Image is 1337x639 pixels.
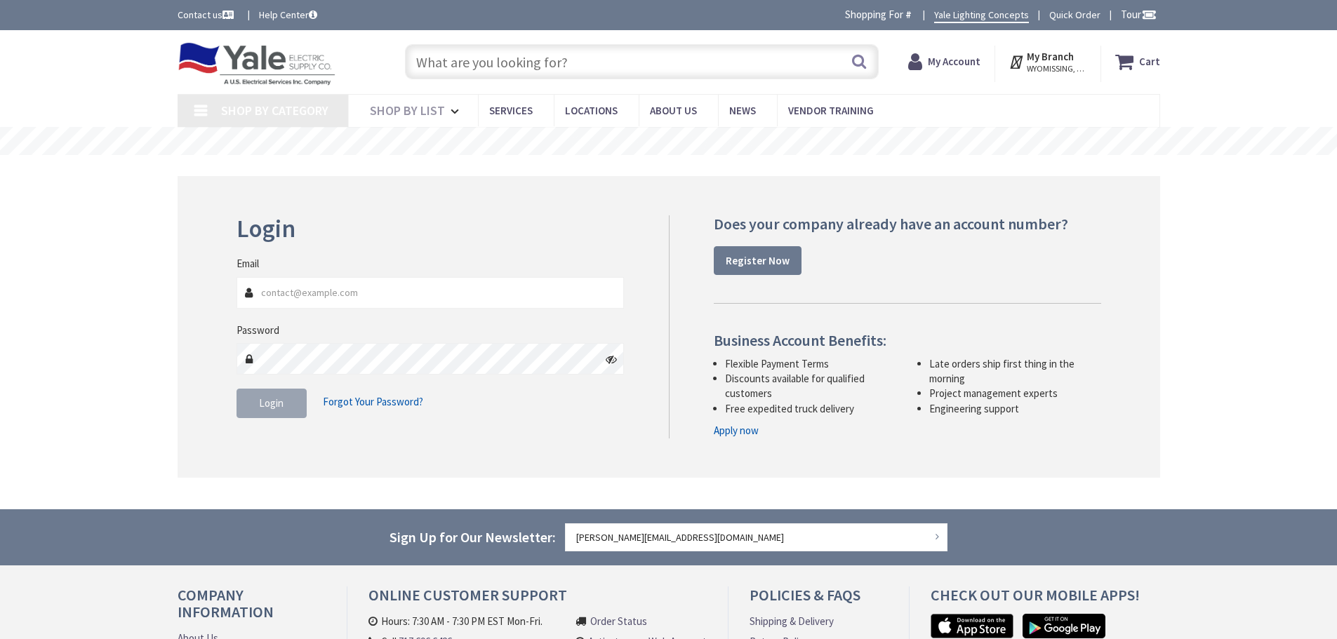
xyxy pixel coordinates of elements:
[259,8,317,22] a: Help Center
[1027,63,1086,74] span: WYOMISSING, [GEOGRAPHIC_DATA]
[750,586,887,614] h4: Policies & FAQs
[714,215,1101,232] h4: Does your company already have an account number?
[1049,8,1100,22] a: Quick Order
[323,395,423,408] span: Forgot Your Password?
[370,102,445,119] span: Shop By List
[1009,49,1086,74] div: My Branch WYOMISSING, [GEOGRAPHIC_DATA]
[565,523,948,551] input: Enter your email address
[221,102,328,119] span: Shop By Category
[237,389,307,418] button: Login
[725,401,897,416] li: Free expedited truck delivery
[178,42,336,86] img: Yale Electric Supply Co.
[259,396,284,410] span: Login
[1121,8,1157,21] span: Tour
[1139,49,1160,74] strong: Cart
[1027,50,1074,63] strong: My Branch
[729,104,756,117] span: News
[606,354,617,365] i: Click here to show/hide password
[714,423,759,438] a: Apply now
[905,8,912,21] strong: #
[725,356,897,371] li: Flexible Payment Terms
[237,215,625,243] h2: Login
[788,104,874,117] span: Vendor Training
[934,8,1029,23] a: Yale Lighting Concepts
[931,586,1171,614] h4: Check out Our Mobile Apps!
[929,401,1101,416] li: Engineering support
[178,8,237,22] a: Contact us
[750,614,834,628] a: Shipping & Delivery
[237,277,625,309] input: Email
[1115,49,1160,74] a: Cart
[390,528,556,546] span: Sign Up for Our Newsletter:
[590,614,647,628] a: Order Status
[929,386,1101,401] li: Project management experts
[368,614,563,628] li: Hours: 7:30 AM - 7:30 PM EST Mon-Fri.
[237,256,259,271] label: Email
[908,49,980,74] a: My Account
[845,8,903,21] span: Shopping For
[714,332,1101,349] h4: Business Account Benefits:
[237,323,279,337] label: Password
[368,586,707,614] h4: Online Customer Support
[323,389,423,415] a: Forgot Your Password?
[405,44,879,79] input: What are you looking for?
[178,586,326,631] h4: Company Information
[929,356,1101,386] li: Late orders ship first thing in the morning
[714,246,801,276] a: Register Now
[489,104,533,117] span: Services
[565,104,618,117] span: Locations
[725,371,897,401] li: Discounts available for qualified customers
[650,104,697,117] span: About Us
[726,254,790,267] strong: Register Now
[928,55,980,68] strong: My Account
